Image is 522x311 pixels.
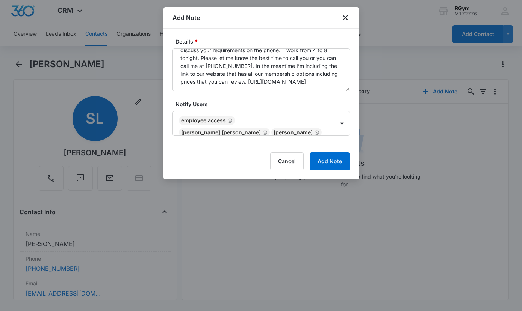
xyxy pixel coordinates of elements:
button: close [341,14,350,23]
button: Cancel [270,153,304,171]
button: Add Note [310,153,350,171]
div: Employee Access [181,118,226,123]
div: [PERSON_NAME] [274,130,313,135]
h1: Add Note [172,14,200,23]
div: Remove Employee Access [226,118,233,123]
div: Remove Sachiko Asano Brooks [261,130,268,135]
div: Remove Shirley Corrothers [313,130,319,135]
textarea: I’m sorry about all you are dealing with. I think it will be easier to discuss your requirements ... [172,49,350,92]
label: Details [176,38,353,46]
div: [PERSON_NAME] [PERSON_NAME] [181,130,261,135]
label: Notify Users [176,101,353,108]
